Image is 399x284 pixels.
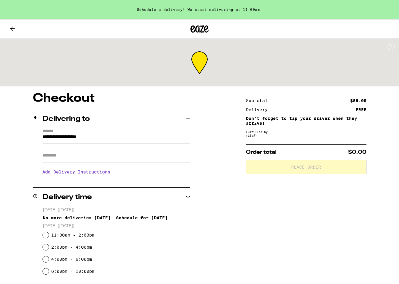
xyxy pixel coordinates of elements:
[51,233,95,237] label: 11:00am - 2:00pm
[246,108,272,112] div: Delivery
[246,160,366,174] button: Place Order
[356,108,366,112] div: FREE
[51,269,95,274] label: 6:00pm - 10:00pm
[43,215,190,220] div: No more deliveries [DATE]. Schedule for [DATE].
[42,115,90,123] h2: Delivering to
[43,223,190,229] p: [DATE] ([DATE])
[51,257,92,262] label: 4:00pm - 6:00pm
[246,150,277,155] span: Order total
[51,245,92,250] label: 2:00pm - 4:00pm
[246,116,366,126] p: Don't forget to tip your driver when they arrive!
[348,150,366,155] span: $0.00
[246,98,272,103] div: Subtotal
[42,179,190,184] p: We'll contact you at [PHONE_NUMBER] when we arrive
[33,92,190,105] h1: Checkout
[291,165,321,169] span: Place Order
[42,165,190,179] h3: Add Delivery Instructions
[43,207,190,213] p: [DATE] ([DATE])
[246,130,366,137] div: Fulfilled by (Lic# )
[42,194,92,201] h2: Delivery time
[350,98,366,103] div: $86.00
